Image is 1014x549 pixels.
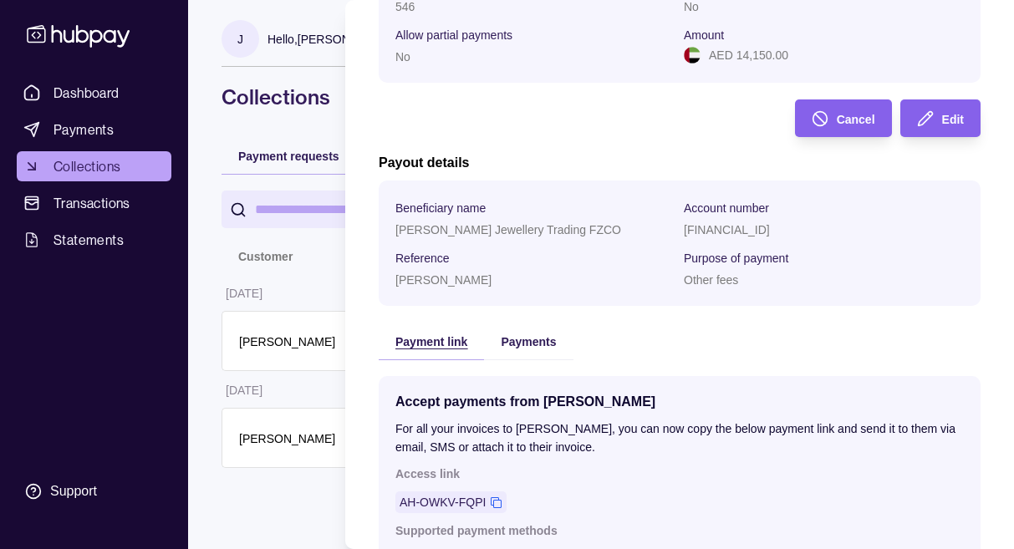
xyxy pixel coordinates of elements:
[501,335,556,348] span: Payments
[395,273,492,287] p: [PERSON_NAME]
[684,223,770,236] p: [FINANCIAL_ID]
[942,113,964,126] span: Edit
[709,46,788,64] p: AED 14,150.00
[684,252,788,265] p: Purpose of payment
[395,28,512,42] p: Allow partial payments
[795,99,892,137] button: Cancel
[395,393,964,411] p: Accept payments from [PERSON_NAME]
[395,335,467,348] span: Payment link
[395,521,964,540] p: Supported payment methods
[684,47,701,64] img: ae
[379,154,981,172] h2: Payout details
[837,113,875,126] span: Cancel
[395,201,486,215] p: Beneficiary name
[684,28,724,42] p: Amount
[395,223,621,236] p: [PERSON_NAME] Jewellery Trading FZCO
[395,465,964,483] p: Access link
[684,201,769,215] p: Account number
[400,493,486,511] a: AH-OWKV-FQPI
[395,419,964,456] p: For all your invoices to [PERSON_NAME], you can now copy the below payment link and send it to th...
[900,99,981,137] button: Edit
[395,252,450,265] p: Reference
[684,273,738,287] p: Other fees
[395,50,410,64] p: No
